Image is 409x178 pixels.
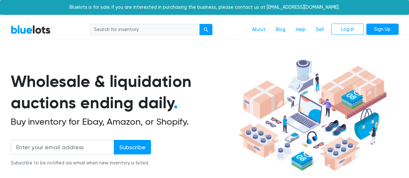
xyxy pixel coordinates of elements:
[11,71,236,114] h1: Wholesale & liquidation auctions ending daily
[11,25,51,34] a: BlueLots
[247,24,271,36] a: About
[311,24,329,36] a: Sell
[366,24,399,35] a: Sign Up
[114,140,151,154] input: Subscribe
[11,160,151,167] div: Subscribe to be notified via email when new inventory is listed.
[331,24,364,35] a: Log In
[291,24,311,36] a: Help
[271,24,291,36] a: Blog
[90,24,200,36] input: Search for inventory
[174,93,178,112] span: .
[236,57,389,174] img: hero-ee84e7d0318cb26816c560f6b4441b76977f77a177738b4e94f68c95b2b83dbb.png
[11,116,236,127] h2: Buy inventory for Ebay, Amazon, or Shopify.
[11,140,114,154] input: Enter your email address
